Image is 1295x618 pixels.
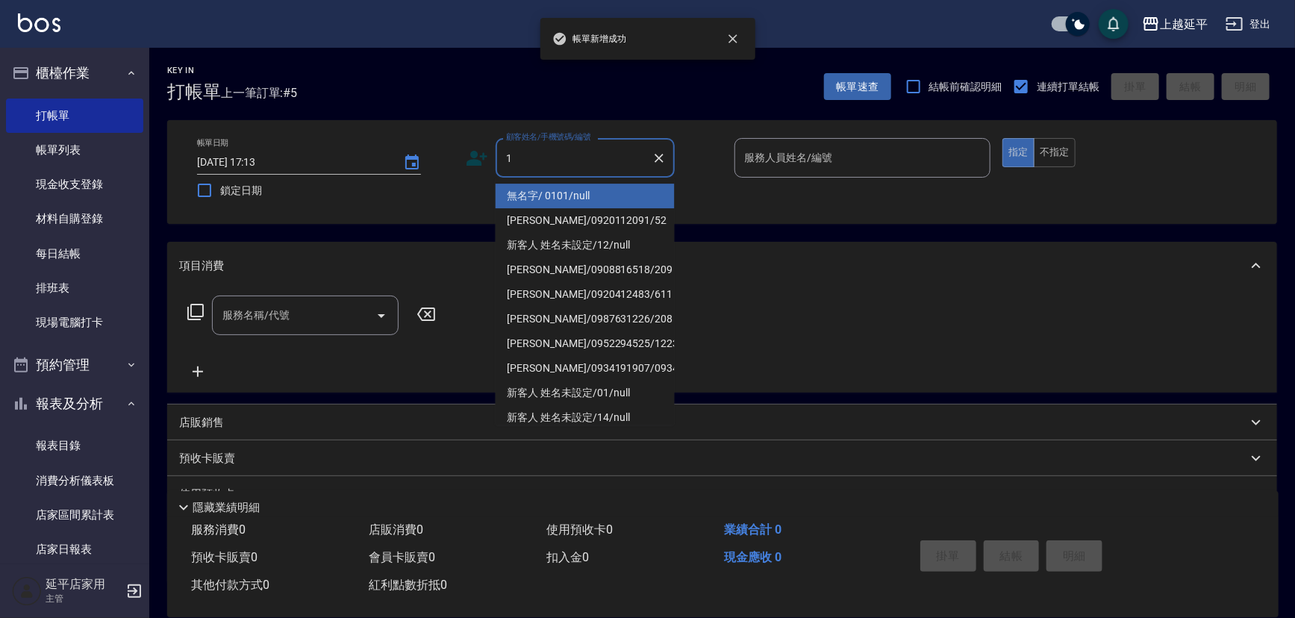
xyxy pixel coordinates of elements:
span: 現金應收 0 [724,550,781,564]
span: 鎖定日期 [220,183,262,199]
button: Open [369,304,393,328]
a: 材料自購登錄 [6,202,143,236]
button: save [1099,9,1129,39]
span: 預收卡販賣 0 [191,550,258,564]
button: 預約管理 [6,346,143,384]
a: 店家日報表 [6,532,143,566]
li: 新客人 姓名未設定/12/null [496,233,675,257]
p: 預收卡販賣 [179,451,235,466]
a: 現場電腦打卡 [6,305,143,340]
button: 指定 [1002,138,1035,167]
button: 登出 [1220,10,1277,38]
label: 顧客姓名/手機號碼/編號 [506,131,591,143]
button: 帳單速查 [824,73,891,101]
button: close [717,22,749,55]
div: 店販銷售 [167,405,1277,440]
img: Logo [18,13,60,32]
span: 結帳前確認明細 [929,79,1002,95]
li: [PERSON_NAME]/0934191907/0934191907 [496,356,675,381]
span: 會員卡販賣 0 [369,550,435,564]
a: 打帳單 [6,99,143,133]
h2: Key In [167,66,221,75]
img: Person [12,576,42,606]
label: 帳單日期 [197,137,228,149]
span: 其他付款方式 0 [191,578,269,592]
span: 使用預收卡 0 [546,522,613,537]
span: 扣入金 0 [546,550,589,564]
a: 店家區間累計表 [6,498,143,532]
li: [PERSON_NAME]/0952294525/1223 [496,331,675,356]
span: 紅利點數折抵 0 [369,578,447,592]
button: Choose date, selected date is 2025-09-25 [394,145,430,181]
span: 帳單新增成功 [552,31,627,46]
button: 上越延平 [1136,9,1214,40]
button: 不指定 [1034,138,1076,167]
p: 項目消費 [179,258,224,274]
span: 服務消費 0 [191,522,246,537]
a: 報表目錄 [6,428,143,463]
button: 櫃檯作業 [6,54,143,93]
li: 新客人 姓名未設定/14/null [496,405,675,430]
input: YYYY/MM/DD hh:mm [197,150,388,175]
a: 每日結帳 [6,237,143,271]
li: [PERSON_NAME]/0908816518/209 [496,257,675,282]
p: 店販銷售 [179,415,224,431]
span: 連續打單結帳 [1037,79,1099,95]
h5: 延平店家用 [46,577,122,592]
a: 排班表 [6,271,143,305]
p: 隱藏業績明細 [193,500,260,516]
li: 無名字/ 0101/null [496,184,675,208]
div: 使用預收卡 [167,476,1277,512]
button: 報表及分析 [6,384,143,423]
span: 業績合計 0 [724,522,781,537]
p: 主管 [46,592,122,605]
span: 上一筆訂單:#5 [221,84,298,102]
h3: 打帳單 [167,81,221,102]
a: 帳單列表 [6,133,143,167]
li: [PERSON_NAME]/0920412483/611 [496,282,675,307]
a: 現金收支登錄 [6,167,143,202]
li: [PERSON_NAME]/0987631226/208 [496,307,675,331]
div: 上越延平 [1160,15,1208,34]
li: 新客人 姓名未設定/01/null [496,381,675,405]
div: 預收卡販賣 [167,440,1277,476]
div: 項目消費 [167,242,1277,290]
span: 店販消費 0 [369,522,423,537]
p: 使用預收卡 [179,487,235,502]
li: [PERSON_NAME]/0920112091/52 [496,208,675,233]
button: Clear [649,148,670,169]
a: 消費分析儀表板 [6,463,143,498]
